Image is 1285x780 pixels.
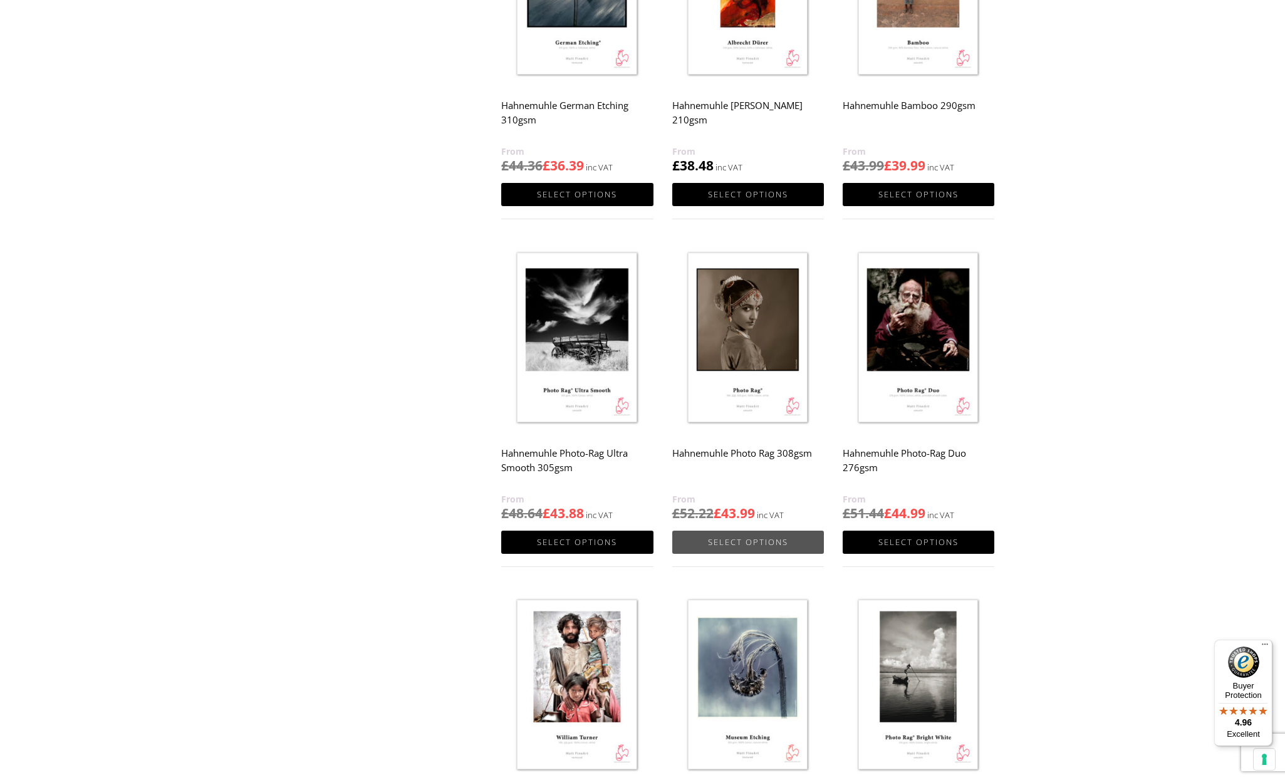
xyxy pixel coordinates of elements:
a: Select options for “Hahnemuhle German Etching 310gsm” [501,183,653,206]
span: £ [672,504,680,522]
bdi: 52.22 [672,504,714,522]
span: £ [501,157,509,174]
p: Excellent [1214,729,1272,739]
span: 4.96 [1235,717,1252,727]
h2: Hahnemuhle Photo-Rag Duo 276gsm [843,442,994,492]
a: Select options for “Hahnemuhle Bamboo 290gsm” [843,183,994,206]
bdi: 48.64 [501,504,543,522]
a: Select options for “Hahnemuhle Photo Rag 308gsm” [672,531,824,554]
a: Hahnemuhle Photo-Rag Duo 276gsm £51.44£44.99 [843,244,994,523]
span: £ [884,157,892,174]
p: Buyer Protection [1214,681,1272,700]
bdi: 44.99 [884,504,925,522]
bdi: 43.99 [714,504,755,522]
span: £ [672,157,680,174]
bdi: 51.44 [843,504,884,522]
bdi: 39.99 [884,157,925,174]
bdi: 44.36 [501,157,543,174]
h2: Hahnemuhle German Etching 310gsm [501,94,653,144]
h2: Hahnemuhle Photo-Rag Ultra Smooth 305gsm [501,442,653,492]
img: Hahnemuhle Photo-Rag Duo 276gsm [843,244,994,434]
button: Trusted Shops TrustmarkBuyer Protection4.96Excellent [1214,640,1272,746]
h2: Hahnemuhle Photo Rag 308gsm [672,442,824,492]
span: £ [543,157,550,174]
bdi: 36.39 [543,157,584,174]
span: £ [714,504,721,522]
a: Hahnemuhle Photo-Rag Ultra Smooth 305gsm £48.64£43.88 [501,244,653,523]
span: £ [884,504,892,522]
a: Hahnemuhle Photo Rag 308gsm £52.22£43.99 [672,244,824,523]
h2: Hahnemuhle [PERSON_NAME] 210gsm [672,94,824,144]
span: £ [543,504,550,522]
span: £ [843,157,850,174]
bdi: 38.48 [672,157,714,174]
h2: Hahnemuhle Bamboo 290gsm [843,94,994,144]
img: Hahnemuhle Photo-Rag Ultra Smooth 305gsm [501,244,653,434]
a: Select options for “Hahnemuhle Photo-Rag Ultra Smooth 305gsm” [501,531,653,554]
span: £ [843,504,850,522]
img: Hahnemuhle Photo Rag 308gsm [672,244,824,434]
button: Menu [1257,640,1272,655]
button: Your consent preferences for tracking technologies [1254,749,1275,770]
span: £ [501,504,509,522]
bdi: 43.99 [843,157,884,174]
a: Select options for “Hahnemuhle Albrecht Durer 210gsm” [672,183,824,206]
a: Select options for “Hahnemuhle Photo-Rag Duo 276gsm” [843,531,994,554]
img: Trusted Shops Trustmark [1228,647,1259,678]
bdi: 43.88 [543,504,584,522]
